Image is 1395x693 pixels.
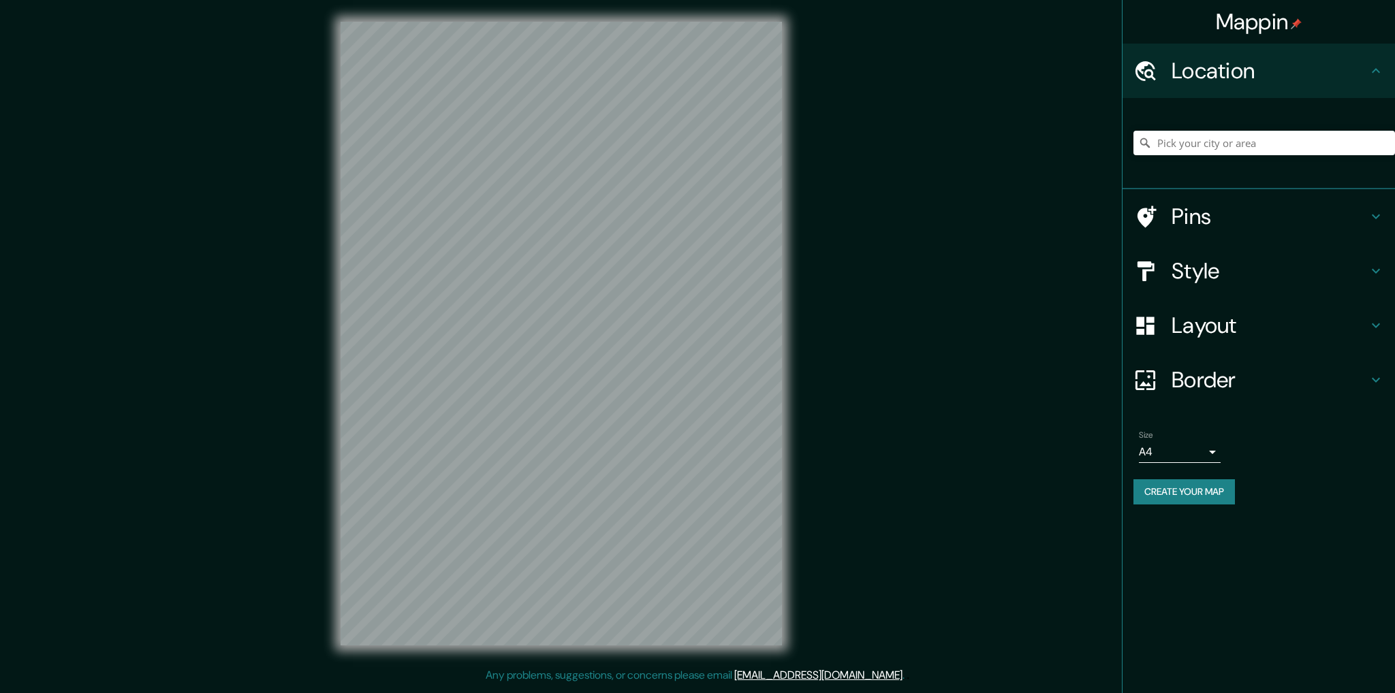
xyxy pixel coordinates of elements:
div: . [907,667,909,683]
img: pin-icon.png [1291,18,1302,29]
h4: Style [1172,257,1368,285]
div: Pins [1123,189,1395,244]
div: Layout [1123,298,1395,353]
h4: Mappin [1216,8,1302,35]
div: Location [1123,44,1395,98]
p: Any problems, suggestions, or concerns please email . [486,667,905,683]
div: Border [1123,353,1395,407]
h4: Layout [1172,312,1368,339]
div: A4 [1139,441,1221,463]
canvas: Map [341,22,782,645]
div: . [905,667,907,683]
label: Size [1139,430,1153,441]
input: Pick your city or area [1133,131,1395,155]
h4: Border [1172,366,1368,393]
a: [EMAIL_ADDRESS][DOMAIN_NAME] [734,668,903,682]
button: Create your map [1133,479,1235,504]
h4: Pins [1172,203,1368,230]
h4: Location [1172,57,1368,84]
div: Style [1123,244,1395,298]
